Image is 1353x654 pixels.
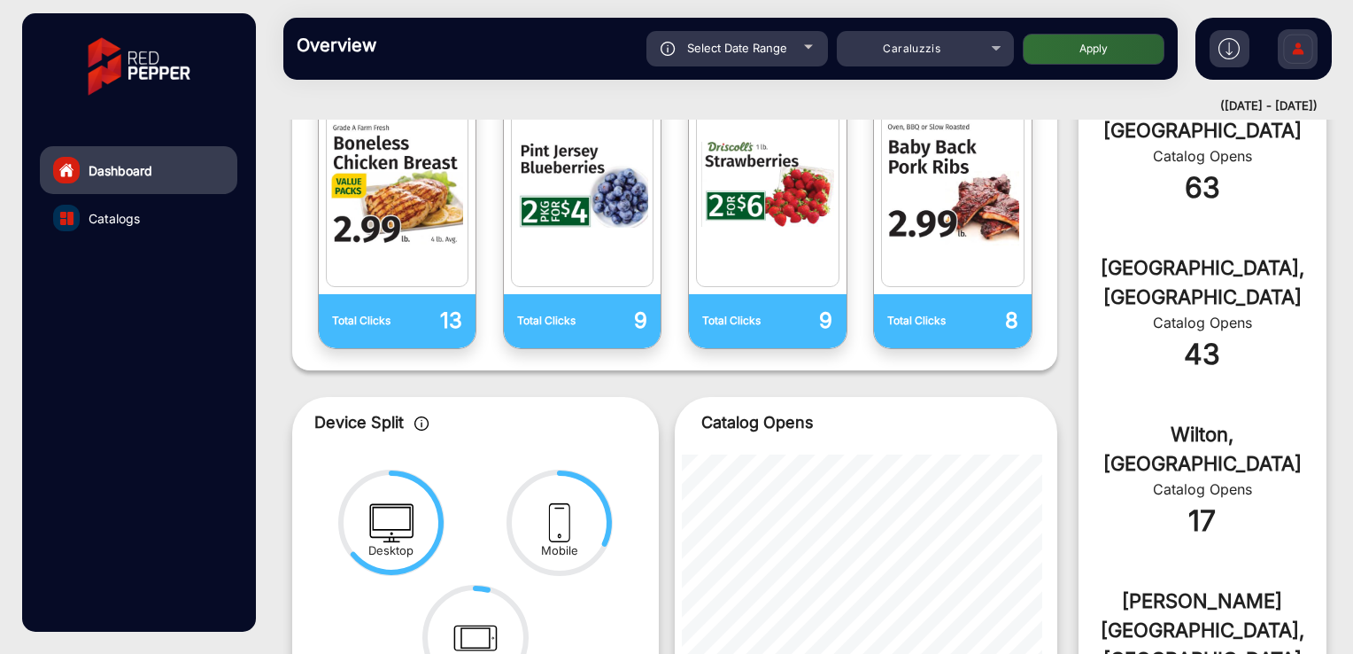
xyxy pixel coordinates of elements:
div: 63 [1105,167,1300,209]
img: icon [661,42,676,56]
img: Sign%20Up.svg [1280,20,1317,82]
div: Mobile [541,542,578,560]
p: Total Clicks [332,313,398,329]
img: vmg-logo [75,22,203,111]
img: catalog [701,88,834,282]
img: h2download.svg [1218,38,1240,59]
p: 9 [583,305,648,337]
span: Caraluzzis [883,42,940,55]
p: 8 [953,305,1018,337]
span: Select Date Range [687,41,787,55]
p: Total Clicks [517,313,583,329]
span: Device Split [314,413,404,432]
img: home [58,162,74,178]
p: Total Clicks [887,313,953,329]
div: Desktop [368,542,414,560]
div: Catalog Opens [1105,145,1300,167]
div: 43 [1105,333,1300,376]
img: catalog [60,212,73,225]
div: ([DATE] - [DATE]) [266,97,1318,115]
p: Catalog Opens [701,410,1031,434]
span: Dashboard [89,161,152,180]
a: Catalogs [40,194,237,242]
div: 17 [1105,500,1300,542]
div: Catalog Opens [1105,312,1300,333]
a: Dashboard [40,146,237,194]
div: Catalog Opens [1105,479,1300,500]
button: Apply [1023,34,1164,65]
img: catalog [331,88,464,282]
p: 9 [768,305,833,337]
p: 13 [398,305,463,337]
span: Catalogs [89,209,140,228]
p: Total Clicks [702,313,768,329]
img: catalog [886,88,1019,282]
div: Wilton, [GEOGRAPHIC_DATA] [1105,420,1300,479]
img: icon [414,417,429,431]
h3: Overview [297,35,545,56]
div: [GEOGRAPHIC_DATA], [GEOGRAPHIC_DATA] [1105,253,1300,312]
img: catalog [516,88,649,282]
